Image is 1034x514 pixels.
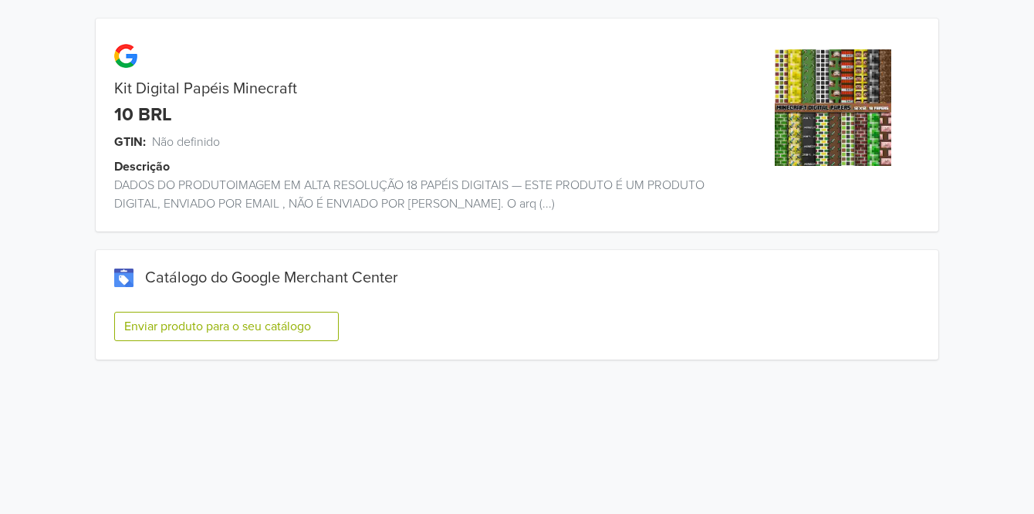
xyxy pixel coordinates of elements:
div: Descrição [114,157,746,176]
div: 10 BRL [114,104,172,127]
span: Não definido [152,133,220,151]
span: GTIN: [114,133,146,151]
img: product_image [775,49,891,166]
button: Enviar produto para o seu catálogo [114,312,339,341]
div: Catálogo do Google Merchant Center [114,269,920,287]
div: Kit Digital Papéis Minecraft [96,79,728,98]
div: DADOS DO PRODUTOIMAGEM EM ALTA RESOLUÇÃO 18 PAPÉIS DIGITAIS — ESTE PRODUTO É UM PRODUTO DIGITAL, ... [96,176,728,213]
